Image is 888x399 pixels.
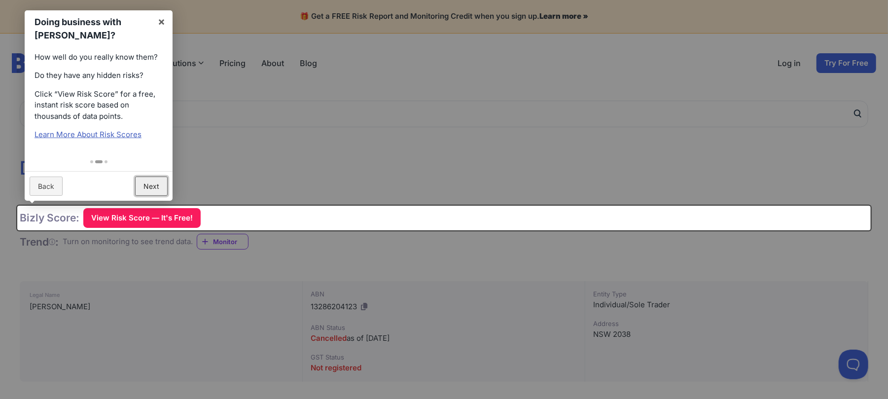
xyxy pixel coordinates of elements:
[35,52,163,63] p: How well do you really know them?
[150,10,173,33] a: ×
[135,177,168,196] a: Next
[35,130,142,139] a: Learn More About Risk Scores
[35,89,163,122] p: Click “View Risk Score” for a free, instant risk score based on thousands of data points.
[35,15,150,42] h1: Doing business with [PERSON_NAME]?
[35,70,163,81] p: Do they have any hidden risks?
[30,177,63,196] a: Back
